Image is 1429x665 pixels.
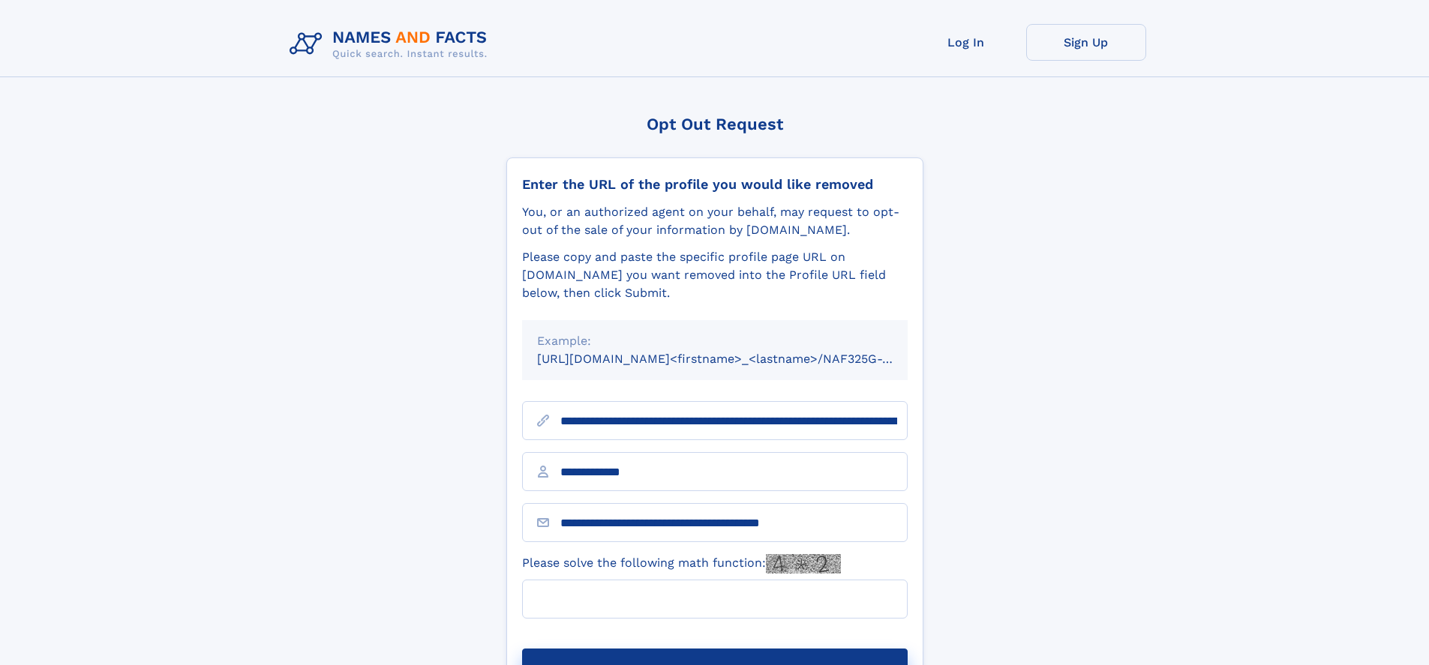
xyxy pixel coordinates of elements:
[1026,24,1146,61] a: Sign Up
[537,332,893,350] div: Example:
[522,554,841,574] label: Please solve the following math function:
[522,176,908,193] div: Enter the URL of the profile you would like removed
[906,24,1026,61] a: Log In
[522,203,908,239] div: You, or an authorized agent on your behalf, may request to opt-out of the sale of your informatio...
[506,115,923,133] div: Opt Out Request
[522,248,908,302] div: Please copy and paste the specific profile page URL on [DOMAIN_NAME] you want removed into the Pr...
[284,24,500,64] img: Logo Names and Facts
[537,352,936,366] small: [URL][DOMAIN_NAME]<firstname>_<lastname>/NAF325G-xxxxxxxx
